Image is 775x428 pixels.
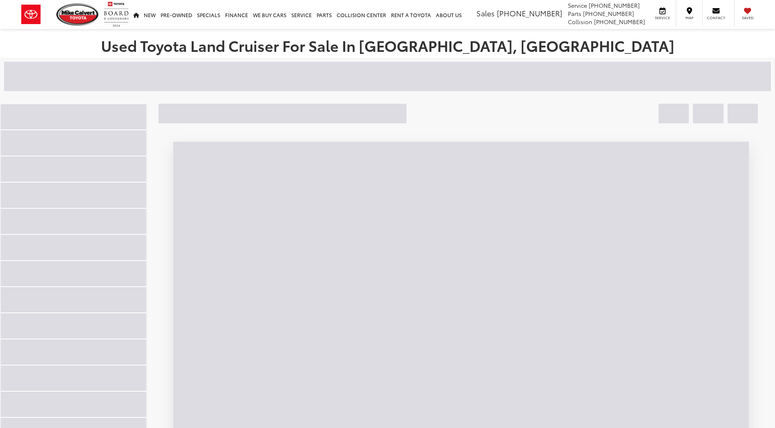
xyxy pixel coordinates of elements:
[583,9,634,18] span: [PHONE_NUMBER]
[568,9,581,18] span: Parts
[568,18,592,26] span: Collision
[589,1,640,9] span: [PHONE_NUMBER]
[476,8,495,18] span: Sales
[497,8,562,18] span: [PHONE_NUMBER]
[653,15,672,20] span: Service
[568,1,587,9] span: Service
[739,15,757,20] span: Saved
[707,15,725,20] span: Contact
[594,18,645,26] span: [PHONE_NUMBER]
[680,15,698,20] span: Map
[56,3,100,26] img: Mike Calvert Toyota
